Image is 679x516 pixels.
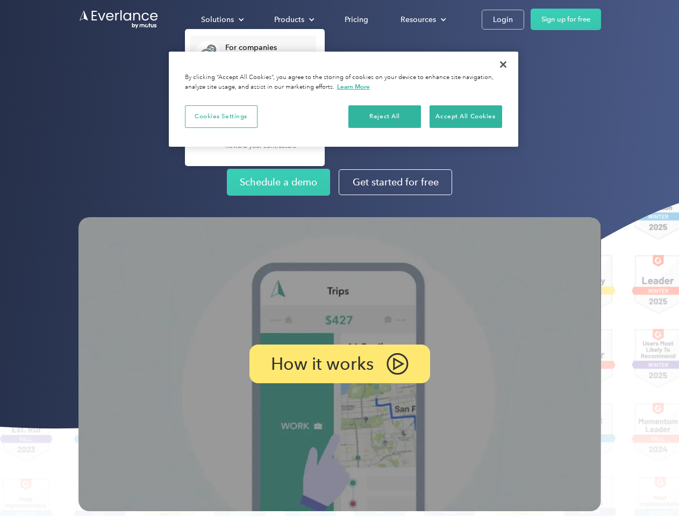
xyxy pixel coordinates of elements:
[493,13,513,26] div: Login
[185,29,325,166] nav: Solutions
[169,52,518,147] div: Cookie banner
[274,13,304,26] div: Products
[185,73,502,92] div: By clicking “Accept All Cookies”, you agree to the storing of cookies on your device to enhance s...
[190,10,253,29] div: Solutions
[430,105,502,128] button: Accept All Cookies
[401,13,436,26] div: Resources
[482,10,524,30] a: Login
[79,64,133,87] input: Submit
[169,52,518,147] div: Privacy
[227,169,330,196] a: Schedule a demo
[334,10,379,29] a: Pricing
[225,42,311,53] div: For companies
[190,35,316,70] a: For companiesEasy vehicle reimbursements
[185,105,258,128] button: Cookies Settings
[337,83,370,90] a: More information about your privacy, opens in a new tab
[339,169,452,195] a: Get started for free
[78,9,159,30] a: Go to homepage
[531,9,601,30] a: Sign up for free
[201,13,234,26] div: Solutions
[491,53,515,76] button: Close
[348,105,421,128] button: Reject All
[271,357,374,370] p: How it works
[345,13,368,26] div: Pricing
[390,10,455,29] div: Resources
[263,10,323,29] div: Products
